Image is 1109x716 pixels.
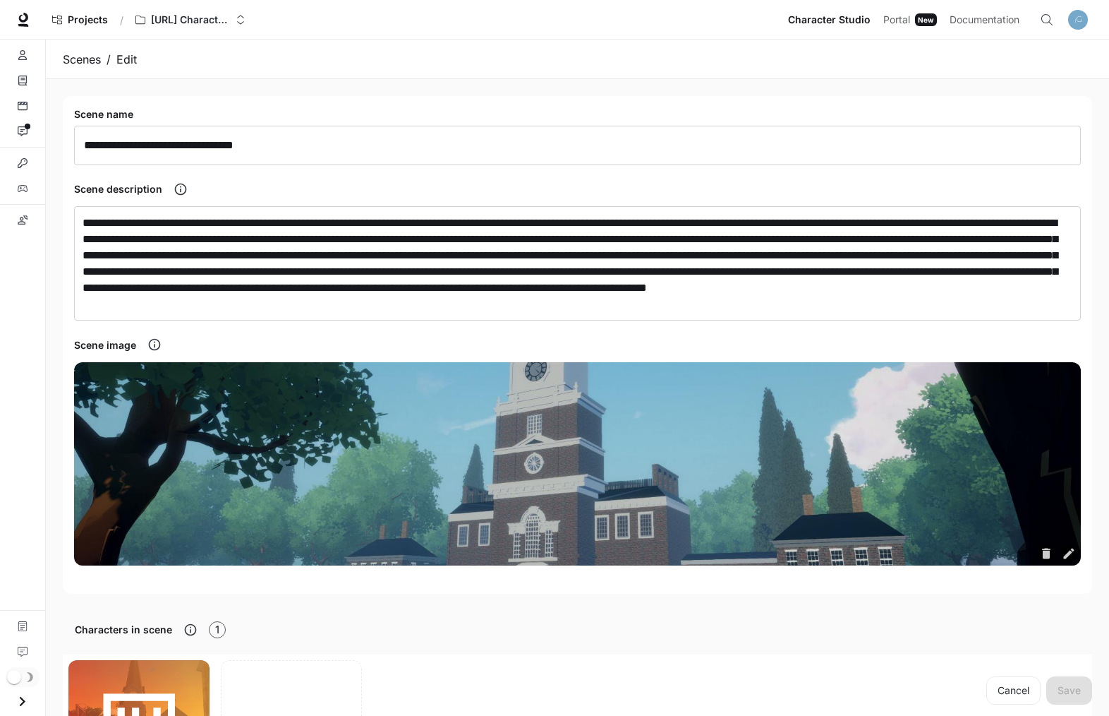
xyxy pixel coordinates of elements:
span: Portal [883,11,910,29]
h6: Scene image [74,338,136,352]
a: Feedback [6,640,40,663]
button: User avatar [1064,6,1092,34]
button: Open drawer [6,687,38,716]
span: Character Studio [788,11,871,29]
a: Scenes [6,95,40,117]
p: Edit [116,51,137,68]
a: Characters [6,44,40,66]
a: Knowledge [6,69,40,92]
div: / [114,13,129,28]
button: Characters in scene1 [63,605,1092,655]
a: Character Studio [782,6,876,34]
div: scene image [74,362,1081,566]
div: / [107,51,111,68]
a: Custom pronunciations [6,209,40,232]
a: Scenes [63,51,101,68]
img: User avatar [1068,10,1088,30]
span: Dark mode toggle [7,669,21,684]
div: New [915,13,937,26]
span: 1 [210,623,225,636]
a: Documentation [944,6,1030,34]
a: Interactions [6,120,40,143]
span: Documentation [950,11,1019,29]
h6: Scene description [74,182,162,196]
a: PortalNew [878,6,943,34]
button: Open workspace menu [129,6,252,34]
a: Go to projects [46,6,114,34]
a: Variables [6,177,40,200]
h6: Characters in scene [75,623,172,637]
span: Projects [68,14,108,26]
a: Cancel [986,676,1041,705]
a: Documentation [6,615,40,638]
a: Integrations [6,152,40,174]
button: Open Command Menu [1033,6,1061,34]
h6: Scene name [74,107,133,121]
p: [URL] Characters [151,14,230,26]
